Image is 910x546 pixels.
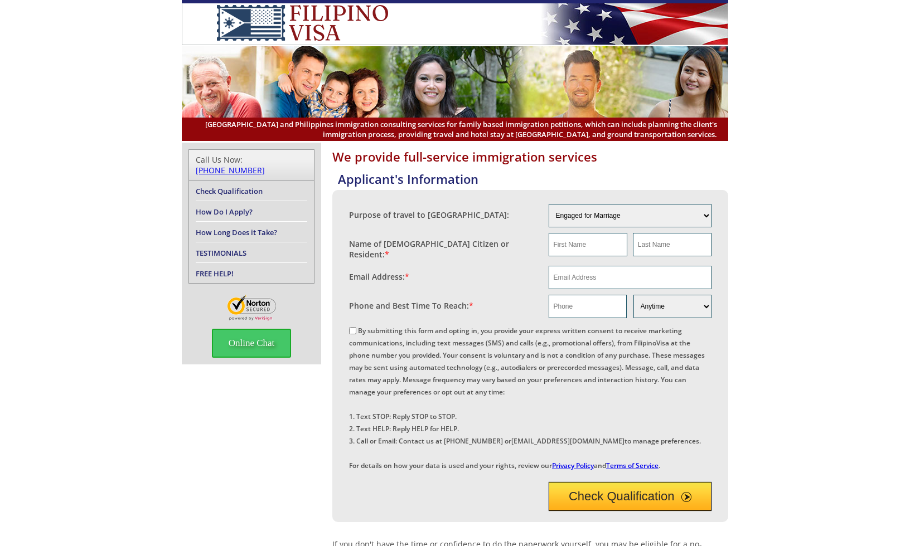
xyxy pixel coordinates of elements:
a: How Do I Apply? [196,207,253,217]
div: Call Us Now: [196,154,307,175]
a: Privacy Policy [552,461,594,470]
span: [GEOGRAPHIC_DATA] and Philippines immigration consulting services for family based immigration pe... [193,119,717,139]
span: Online Chat [212,329,292,358]
a: Terms of Service [606,461,659,470]
input: Phone [549,295,627,318]
a: FREE HELP! [196,269,234,279]
label: Purpose of travel to [GEOGRAPHIC_DATA]: [349,209,509,220]
label: Phone and Best Time To Reach: [349,300,473,311]
a: TESTIMONIALS [196,248,246,258]
button: Check Qualification [549,482,712,511]
h4: Applicant's Information [338,170,728,187]
label: By submitting this form and opting in, you provide your express written consent to receive market... [349,326,705,470]
a: [PHONE_NUMBER] [196,165,265,175]
label: Name of [DEMOGRAPHIC_DATA] Citizen or Resident: [349,238,538,260]
a: Check Qualification [196,186,263,196]
select: Phone and Best Reach Time are required. [633,295,711,318]
input: By submitting this form and opting in, you provide your express written consent to receive market... [349,327,356,334]
input: Email Address [549,266,712,289]
label: Email Address: [349,271,409,282]
input: First Name [549,233,627,256]
input: Last Name [633,233,711,256]
h1: We provide full-service immigration services [332,148,728,165]
a: How Long Does it Take? [196,227,277,237]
